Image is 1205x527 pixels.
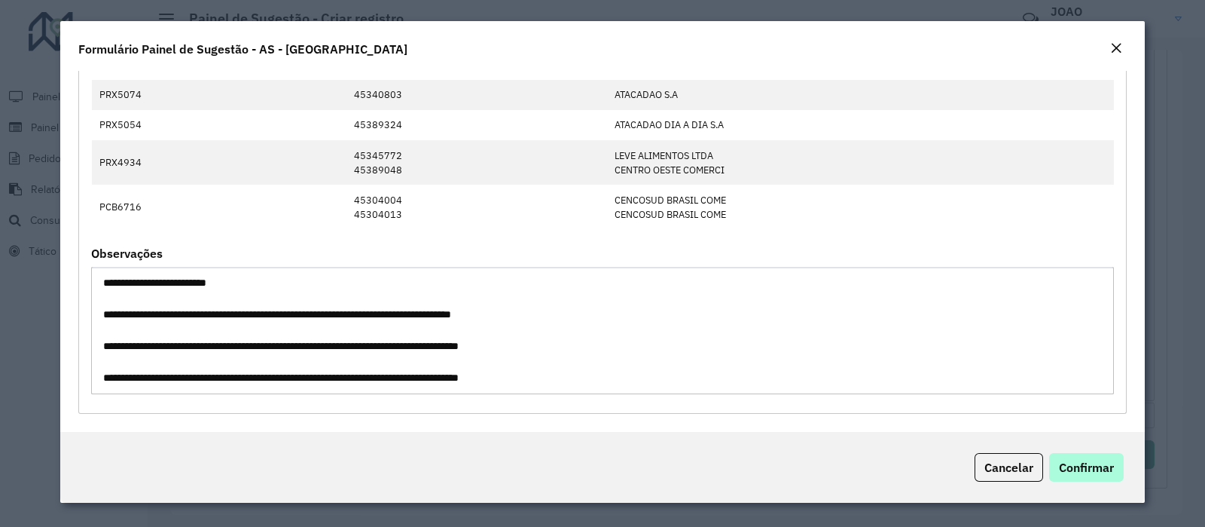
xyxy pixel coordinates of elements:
[346,140,606,185] td: 45345772 45389048
[607,185,965,229] td: CENCOSUD BRASIL COME CENCOSUD BRASIL COME
[92,185,194,229] td: PCB6716
[607,110,965,140] td: ATACADAO DIA A DIA S.A
[1059,460,1114,475] span: Confirmar
[346,80,606,110] td: 45340803
[78,40,407,58] h4: Formulário Painel de Sugestão - AS - [GEOGRAPHIC_DATA]
[91,244,163,262] label: Observações
[92,140,194,185] td: PRX4934
[975,453,1043,482] button: Cancelar
[1049,453,1124,482] button: Confirmar
[1110,42,1122,54] em: Fechar
[346,110,606,140] td: 45389324
[607,140,965,185] td: LEVE ALIMENTOS LTDA CENTRO OESTE COMERCI
[607,80,965,110] td: ATACADAO S.A
[92,110,194,140] td: PRX5054
[1106,39,1127,59] button: Close
[984,460,1033,475] span: Cancelar
[346,185,606,229] td: 45304004 45304013
[92,80,194,110] td: PRX5074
